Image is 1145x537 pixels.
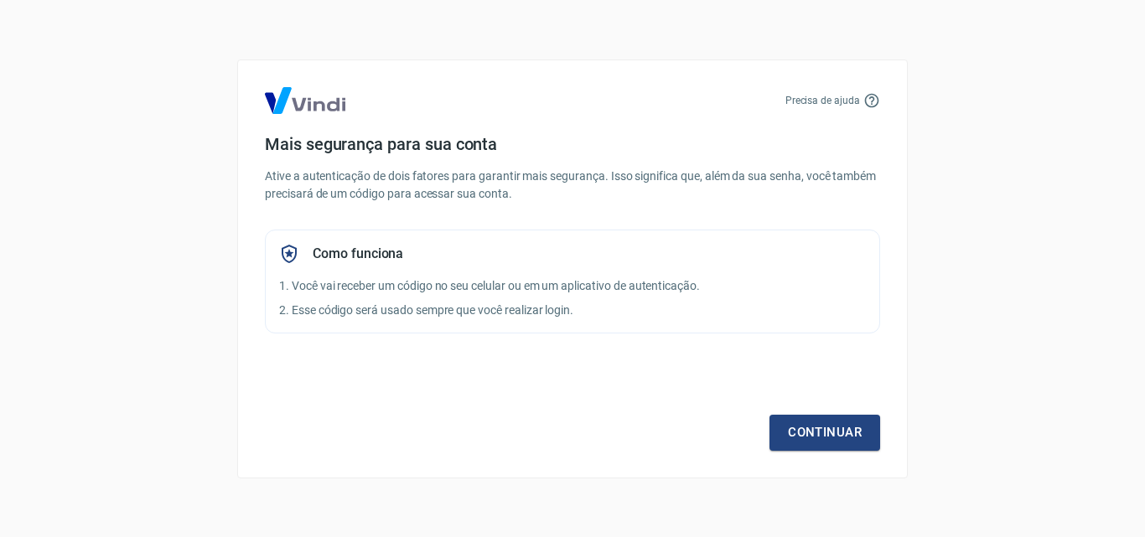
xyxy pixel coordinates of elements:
h5: Como funciona [313,245,403,262]
p: 2. Esse código será usado sempre que você realizar login. [279,302,866,319]
h4: Mais segurança para sua conta [265,134,880,154]
p: 1. Você vai receber um código no seu celular ou em um aplicativo de autenticação. [279,277,866,295]
a: Continuar [769,415,880,450]
img: Logo Vind [265,87,345,114]
p: Precisa de ajuda [785,93,860,108]
p: Ative a autenticação de dois fatores para garantir mais segurança. Isso significa que, além da su... [265,168,880,203]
